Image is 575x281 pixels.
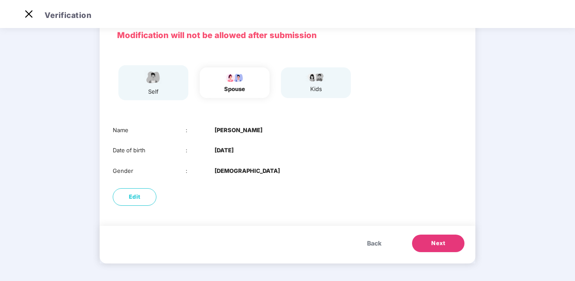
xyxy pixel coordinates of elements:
[305,84,327,93] div: kids
[186,166,215,175] div: :
[358,235,390,252] button: Back
[113,126,186,134] div: Name
[367,239,381,248] span: Back
[431,239,445,248] span: Next
[113,166,186,175] div: Gender
[113,146,186,155] div: Date of birth
[412,235,464,252] button: Next
[186,126,215,134] div: :
[305,72,327,82] img: svg+xml;base64,PHN2ZyB4bWxucz0iaHR0cDovL3d3dy53My5vcmcvMjAwMC9zdmciIHdpZHRoPSI3OS4wMzciIGhlaWdodD...
[129,193,141,201] span: Edit
[215,146,234,155] b: [DATE]
[224,72,246,82] img: svg+xml;base64,PHN2ZyB4bWxucz0iaHR0cDovL3d3dy53My5vcmcvMjAwMC9zdmciIHdpZHRoPSI5Ny44OTciIGhlaWdodD...
[113,188,156,206] button: Edit
[224,84,246,93] div: spouse
[142,87,164,96] div: self
[215,166,280,175] b: [DEMOGRAPHIC_DATA]
[117,29,458,42] p: Modification will not be allowed after submission
[215,126,263,134] b: [PERSON_NAME]
[142,70,164,85] img: svg+xml;base64,PHN2ZyBpZD0iRW1wbG95ZWVfbWFsZSIgeG1sbnM9Imh0dHA6Ly93d3cudzMub3JnLzIwMDAvc3ZnIiB3aW...
[186,146,215,155] div: :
